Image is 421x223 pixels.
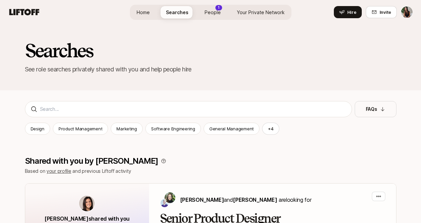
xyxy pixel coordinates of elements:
p: Product Management [59,125,102,132]
p: FAQs [366,105,377,113]
a: Your Private Network [232,6,290,19]
p: Software Engineering [151,125,195,132]
p: General Management [209,125,254,132]
img: avatar-url [79,196,95,211]
span: [PERSON_NAME] shared with you [44,215,130,222]
span: [PERSON_NAME] [233,196,277,203]
span: Home [137,9,150,16]
span: [PERSON_NAME] [180,196,224,203]
span: Invite [380,9,391,15]
button: Ciara Cornette [401,6,413,18]
p: Based on and previous Liftoff activity [25,167,396,175]
span: and [224,196,277,203]
a: People1 [199,6,226,19]
p: Design [31,125,44,132]
button: FAQs [355,101,396,117]
button: +4 [262,123,279,135]
p: Shared with you by [PERSON_NAME] [25,156,159,166]
h2: Searches [25,40,396,61]
img: Jon Fan [161,199,169,207]
a: Searches [161,6,194,19]
span: Your Private Network [237,9,285,16]
img: Ciara Cornette [401,6,413,18]
p: are looking for [180,195,312,204]
img: Tutram Nguyen [165,192,175,203]
button: Invite [366,6,397,18]
p: 1 [218,5,219,10]
p: Marketing [116,125,137,132]
span: Searches [166,9,188,16]
a: your profile [46,168,71,174]
input: Search... [40,105,346,113]
p: See role searches privately shared with you and help people hire [25,65,396,74]
a: Home [131,6,155,19]
button: Hire [334,6,362,18]
span: Hire [347,9,356,15]
span: People [205,9,221,16]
